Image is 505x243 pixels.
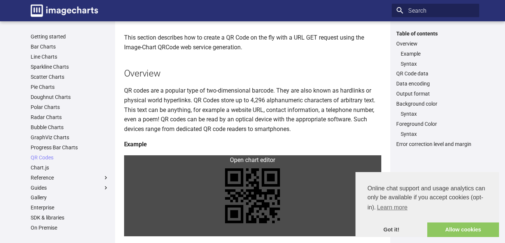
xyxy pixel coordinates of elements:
[28,1,101,20] a: Image-Charts documentation
[392,30,479,37] label: Table of contents
[396,50,475,67] nav: Overview
[31,74,109,80] a: Scatter Charts
[31,104,109,110] a: Polar Charts
[31,194,109,201] a: Gallery
[396,80,475,87] a: Data encoding
[31,114,109,121] a: Radar Charts
[31,124,109,131] a: Bubble Charts
[396,70,475,77] a: QR Code data
[396,141,475,147] a: Error correction level and margin
[401,60,475,67] a: Syntax
[124,140,381,149] h4: Example
[31,164,109,171] a: Chart.js
[396,90,475,97] a: Output format
[396,40,475,47] a: Overview
[392,4,479,17] input: Search
[31,84,109,90] a: Pie Charts
[31,184,109,191] label: Guides
[31,214,109,221] a: SDK & libraries
[31,204,109,211] a: Enterprise
[31,4,98,17] img: logo
[396,110,475,117] nav: Background color
[392,30,479,148] nav: Table of contents
[355,222,427,237] a: dismiss cookie message
[355,172,499,237] div: cookieconsent
[31,94,109,100] a: Doughnut Charts
[401,131,475,137] a: Syntax
[401,50,475,57] a: Example
[124,33,381,52] p: This section describes how to create a QR Code on the fly with a URL GET request using the Image-...
[31,154,109,161] a: QR Codes
[31,43,109,50] a: Bar Charts
[376,202,409,213] a: learn more about cookies
[31,63,109,70] a: Sparkline Charts
[31,224,109,231] a: On Premise
[124,67,381,80] h2: Overview
[31,53,109,60] a: Line Charts
[124,86,381,134] p: QR codes are a popular type of two-dimensional barcode. They are also known as hardlinks or physi...
[31,144,109,151] a: Progress Bar Charts
[396,131,475,137] nav: Foreground Color
[427,222,499,237] a: allow cookies
[396,121,475,127] a: Foreground Color
[396,100,475,107] a: Background color
[31,174,109,181] label: Reference
[367,184,487,213] span: Online chat support and usage analytics can only be available if you accept cookies (opt-in).
[31,134,109,141] a: GraphViz Charts
[401,110,475,117] a: Syntax
[31,33,109,40] a: Getting started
